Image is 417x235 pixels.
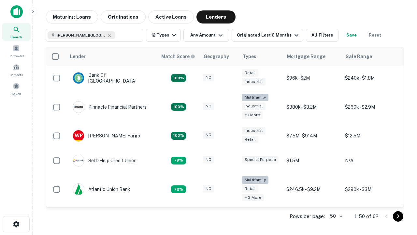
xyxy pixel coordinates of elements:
[283,47,342,66] th: Mortgage Range
[242,111,263,119] div: + 1 more
[242,78,266,86] div: Industrial
[196,10,236,23] button: Lenders
[148,10,194,23] button: Active Loans
[2,80,31,98] a: Saved
[283,206,342,230] td: $200k - $3.3M
[341,29,362,42] button: Save your search to get updates of matches that match your search criteria.
[10,5,23,18] img: capitalize-icon.png
[354,212,379,220] p: 1–50 of 62
[73,101,147,113] div: Pinnacle Financial Partners
[8,53,24,58] span: Borrowers
[73,130,140,142] div: [PERSON_NAME] Fargo
[384,183,417,214] iframe: Chat Widget
[287,53,325,60] div: Mortgage Range
[171,103,186,111] div: Matching Properties: 25, hasApolloMatch: undefined
[242,176,268,184] div: Multifamily
[306,29,338,42] button: All Filters
[171,157,186,164] div: Matching Properties: 11, hasApolloMatch: undefined
[342,90,400,123] td: $260k - $2.9M
[342,173,400,206] td: $290k - $3M
[70,53,86,60] div: Lender
[283,173,342,206] td: $246.5k - $9.2M
[2,61,31,79] a: Contacts
[242,94,268,101] div: Multifamily
[73,183,130,195] div: Atlantic Union Bank
[346,53,372,60] div: Sale Range
[232,29,303,42] button: Originated Last 6 Months
[46,10,98,23] button: Maturing Loans
[171,132,186,140] div: Matching Properties: 15, hasApolloMatch: undefined
[243,53,256,60] div: Types
[73,102,84,113] img: picture
[204,53,229,60] div: Geography
[203,131,214,139] div: NC
[290,212,325,220] p: Rows per page:
[10,34,22,39] span: Search
[237,31,300,39] div: Originated Last 6 Months
[242,127,266,134] div: Industrial
[171,185,186,193] div: Matching Properties: 10, hasApolloMatch: undefined
[242,102,266,110] div: Industrial
[66,47,157,66] th: Lender
[242,156,279,164] div: Special Purpose
[342,47,400,66] th: Sale Range
[183,29,229,42] button: Any Amount
[203,74,214,81] div: NC
[101,10,146,23] button: Originations
[203,185,214,193] div: NC
[2,42,31,60] a: Borrowers
[242,194,264,201] div: + 3 more
[2,23,31,41] a: Search
[283,148,342,173] td: $1.5M
[12,91,21,96] span: Saved
[327,211,344,221] div: 50
[73,155,137,166] div: Self-help Credit Union
[242,185,258,193] div: Retail
[73,184,84,195] img: picture
[365,29,385,42] button: Reset
[203,156,214,164] div: NC
[342,148,400,173] td: N/A
[171,74,186,82] div: Matching Properties: 14, hasApolloMatch: undefined
[242,136,258,143] div: Retail
[73,130,84,141] img: picture
[146,29,181,42] button: 12 Types
[161,53,195,60] div: Capitalize uses an advanced AI algorithm to match your search with the best lender. The match sco...
[283,90,342,123] td: $380k - $3.2M
[239,47,283,66] th: Types
[283,66,342,90] td: $96k - $2M
[203,102,214,110] div: NC
[157,47,200,66] th: Capitalize uses an advanced AI algorithm to match your search with the best lender. The match sco...
[161,53,194,60] h6: Match Score
[73,155,84,166] img: picture
[283,123,342,148] td: $7.5M - $914M
[73,72,151,84] div: Bank Of [GEOGRAPHIC_DATA]
[393,211,403,222] button: Go to next page
[200,47,239,66] th: Geography
[10,72,23,77] span: Contacts
[242,69,258,77] div: Retail
[342,66,400,90] td: $240k - $1.8M
[342,123,400,148] td: $12.5M
[73,72,84,84] img: picture
[57,32,106,38] span: [PERSON_NAME][GEOGRAPHIC_DATA], [GEOGRAPHIC_DATA]
[342,206,400,230] td: $480k - $3.1M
